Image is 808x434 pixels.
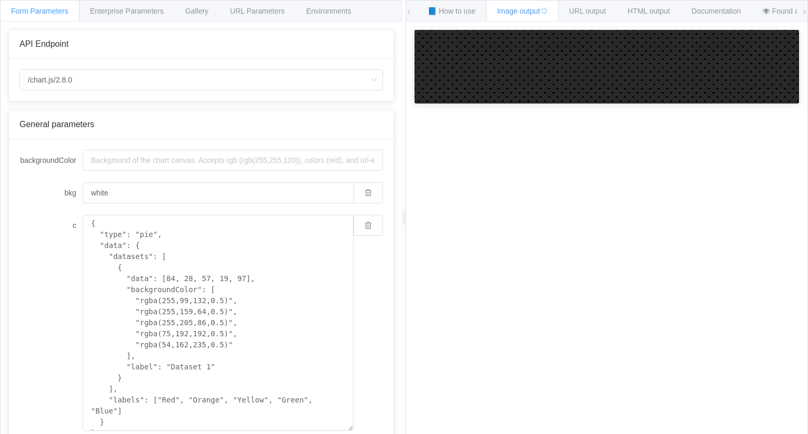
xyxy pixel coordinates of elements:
[19,120,94,129] span: General parameters
[497,7,548,15] span: Image output
[19,150,83,171] label: backgroundColor
[19,69,383,90] input: Select
[83,150,383,171] input: Background of the chart canvas. Accepts rgb (rgb(255,255,120)), colors (red), and url-encoded hex...
[83,182,353,203] input: Background of the chart canvas. Accepts rgb (rgb(255,255,120)), colors (red), and url-encoded hex...
[230,7,285,15] span: URL Parameters
[19,182,83,203] label: bkg
[185,7,208,15] span: Gallery
[428,7,476,15] span: 📘 How to use
[19,215,83,236] label: c
[19,39,68,48] span: API Endpoint
[90,7,164,15] span: Enterprise Parameters
[628,7,670,15] span: HTML output
[691,7,741,15] span: Documentation
[306,7,351,15] span: Environments
[569,7,606,15] span: URL output
[11,7,68,15] span: Form Parameters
